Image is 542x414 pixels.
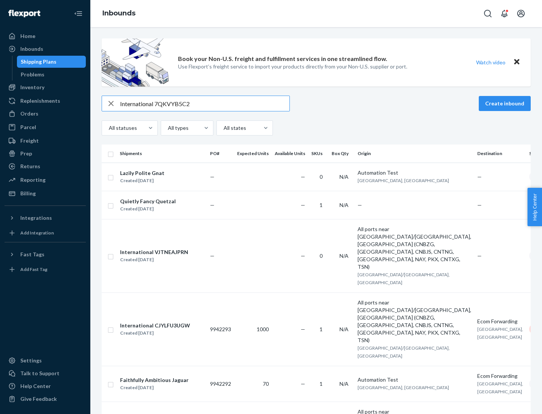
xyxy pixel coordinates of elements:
[340,174,349,180] span: N/A
[358,169,471,177] div: Automation Test
[102,9,135,17] a: Inbounds
[5,212,86,224] button: Integrations
[471,57,510,68] button: Watch video
[5,148,86,160] a: Prep
[20,32,35,40] div: Home
[20,176,46,184] div: Reporting
[320,202,323,208] span: 1
[477,253,482,259] span: —
[340,326,349,332] span: N/A
[477,372,523,380] div: Ecom Forwarding
[117,145,207,163] th: Shipments
[497,6,512,21] button: Open notifications
[20,45,43,53] div: Inbounds
[167,124,168,132] input: All types
[5,121,86,133] a: Parcel
[20,123,36,131] div: Parcel
[20,370,59,377] div: Talk to Support
[20,190,36,197] div: Billing
[20,137,39,145] div: Freight
[223,124,224,132] input: All states
[358,345,450,359] span: [GEOGRAPHIC_DATA]/[GEOGRAPHIC_DATA], [GEOGRAPHIC_DATA]
[477,326,523,340] span: [GEOGRAPHIC_DATA], [GEOGRAPHIC_DATA]
[355,145,474,163] th: Origin
[210,202,215,208] span: —
[5,108,86,120] a: Orders
[120,96,289,111] input: Search inbounds by name, destination, msku...
[178,55,387,63] p: Book your Non-U.S. freight and fulfillment services in one streamlined flow.
[5,43,86,55] a: Inbounds
[301,174,305,180] span: —
[477,318,523,325] div: Ecom Forwarding
[20,150,32,157] div: Prep
[20,214,52,222] div: Integrations
[5,160,86,172] a: Returns
[320,381,323,387] span: 1
[210,253,215,259] span: —
[358,225,471,271] div: All ports near [GEOGRAPHIC_DATA]/[GEOGRAPHIC_DATA], [GEOGRAPHIC_DATA] (CNBZG, [GEOGRAPHIC_DATA], ...
[20,266,47,272] div: Add Fast Tag
[257,326,269,332] span: 1000
[120,198,176,205] div: Quietly Fancy Quetzal
[8,10,40,17] img: Flexport logo
[120,322,190,329] div: International CJYLFU3UGW
[358,385,449,390] span: [GEOGRAPHIC_DATA], [GEOGRAPHIC_DATA]
[479,96,531,111] button: Create inbound
[272,145,308,163] th: Available Units
[477,174,482,180] span: —
[320,326,323,332] span: 1
[20,97,60,105] div: Replenishments
[20,382,51,390] div: Help Center
[513,6,528,21] button: Open account menu
[301,381,305,387] span: —
[120,376,189,384] div: Faithfully Ambitious Jaguar
[5,263,86,275] a: Add Fast Tag
[20,163,40,170] div: Returns
[5,174,86,186] a: Reporting
[474,145,526,163] th: Destination
[96,3,142,24] ol: breadcrumbs
[71,6,86,21] button: Close Navigation
[207,292,234,366] td: 9942293
[263,381,269,387] span: 70
[120,329,190,337] div: Created [DATE]
[301,202,305,208] span: —
[340,202,349,208] span: N/A
[20,110,38,117] div: Orders
[340,253,349,259] span: N/A
[120,384,189,391] div: Created [DATE]
[308,145,329,163] th: SKUs
[120,205,176,213] div: Created [DATE]
[5,81,86,93] a: Inventory
[178,63,407,70] p: Use Flexport’s freight service to import your products directly from your Non-U.S. supplier or port.
[358,376,471,384] div: Automation Test
[20,357,42,364] div: Settings
[17,56,86,68] a: Shipping Plans
[301,253,305,259] span: —
[5,380,86,392] a: Help Center
[358,178,449,183] span: [GEOGRAPHIC_DATA], [GEOGRAPHIC_DATA]
[20,395,57,403] div: Give Feedback
[512,57,522,68] button: Close
[477,381,523,394] span: [GEOGRAPHIC_DATA], [GEOGRAPHIC_DATA]
[207,366,234,402] td: 9942292
[320,174,323,180] span: 0
[340,381,349,387] span: N/A
[5,355,86,367] a: Settings
[320,253,323,259] span: 0
[210,174,215,180] span: —
[5,367,86,379] a: Talk to Support
[5,187,86,199] a: Billing
[358,299,471,344] div: All ports near [GEOGRAPHIC_DATA]/[GEOGRAPHIC_DATA], [GEOGRAPHIC_DATA] (CNBZG, [GEOGRAPHIC_DATA], ...
[120,256,188,263] div: Created [DATE]
[527,188,542,226] button: Help Center
[21,71,44,78] div: Problems
[108,124,109,132] input: All statuses
[358,202,362,208] span: —
[5,393,86,405] button: Give Feedback
[5,95,86,107] a: Replenishments
[20,230,54,236] div: Add Integration
[5,227,86,239] a: Add Integration
[120,248,188,256] div: International VJTNEAJPRN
